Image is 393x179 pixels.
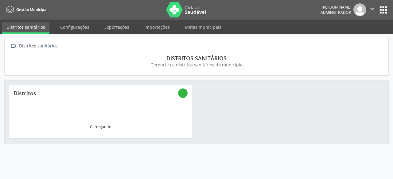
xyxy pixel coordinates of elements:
span: Gestão Municipal [16,7,47,12]
button: add [178,88,188,98]
button:  [366,3,378,16]
div: Carregando [90,124,111,129]
div: [PERSON_NAME] [321,5,351,10]
img: img [353,3,366,16]
span: Administrador [321,10,351,15]
a: Metas municipais [181,22,226,32]
i:  [9,42,18,50]
a: Importações [140,22,174,32]
a: Exportações [100,22,134,32]
div: Gerencie os distritos sanitários do município [13,62,380,68]
div: Distritos sanitários [18,42,59,50]
div: Distritos sanitários [13,55,380,62]
div: Distritos [14,90,178,96]
i: add [180,90,186,96]
a: Configurações [56,22,94,32]
a:  Distritos sanitários [9,42,59,50]
i:  [369,6,375,12]
a: Gestão Municipal [4,5,47,15]
a: Distritos sanitários [2,22,49,34]
button: apps [378,5,389,15]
